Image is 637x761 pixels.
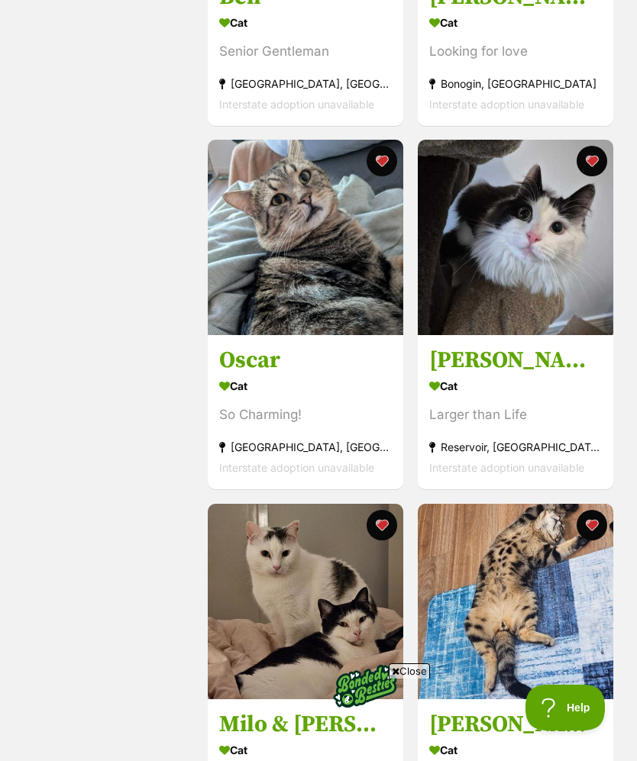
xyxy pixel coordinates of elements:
[429,97,584,110] span: Interstate adoption unavailable
[576,510,606,540] button: favourite
[219,437,392,457] div: [GEOGRAPHIC_DATA], [GEOGRAPHIC_DATA]
[208,504,403,699] img: Milo & Cynthia
[429,11,602,33] div: Cat
[219,40,392,61] div: Senior Gentleman
[429,40,602,61] div: Looking for love
[418,334,613,489] a: [PERSON_NAME] Cat Larger than Life Reservoir, [GEOGRAPHIC_DATA] Interstate adoption unavailable f...
[418,140,613,335] img: Collins
[429,405,602,425] div: Larger than Life
[429,461,584,474] span: Interstate adoption unavailable
[389,663,430,679] span: Close
[208,334,403,489] a: Oscar Cat So Charming! [GEOGRAPHIC_DATA], [GEOGRAPHIC_DATA] Interstate adoption unavailable favou...
[367,510,397,540] button: favourite
[429,346,602,375] h3: [PERSON_NAME]
[219,375,392,397] div: Cat
[219,11,392,33] div: Cat
[219,73,392,93] div: [GEOGRAPHIC_DATA], [GEOGRAPHIC_DATA]
[327,648,403,724] img: bonded besties
[40,685,597,753] iframe: Advertisement
[525,685,606,730] iframe: Help Scout Beacon - Open
[429,73,602,93] div: Bonogin, [GEOGRAPHIC_DATA]
[576,146,606,176] button: favourite
[418,504,613,699] img: Rooney
[429,739,602,761] div: Cat
[219,405,392,425] div: So Charming!
[367,146,397,176] button: favourite
[429,375,602,397] div: Cat
[219,97,374,110] span: Interstate adoption unavailable
[208,140,403,335] img: Oscar
[219,461,374,474] span: Interstate adoption unavailable
[429,437,602,457] div: Reservoir, [GEOGRAPHIC_DATA]
[219,346,392,375] h3: Oscar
